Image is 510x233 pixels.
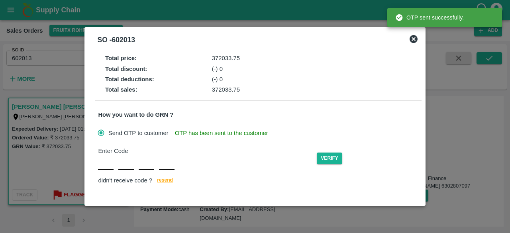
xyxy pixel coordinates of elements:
[212,66,223,72] span: (-) 0
[105,86,137,93] strong: Total sales :
[212,86,240,93] span: 372033.75
[212,55,240,61] span: 372033.75
[212,76,223,82] span: (-) 0
[175,129,268,137] span: OTP has been sent to the customer
[157,176,173,184] span: resend
[105,76,154,82] strong: Total deductions :
[317,153,342,164] button: Verify
[108,129,169,137] span: Send OTP to customer
[152,176,178,186] button: resend
[105,66,147,72] strong: Total discount :
[98,147,317,155] div: Enter Code
[98,176,418,186] div: didn't receive code ?
[97,34,135,45] div: SO - 602013
[105,55,137,61] strong: Total price :
[395,10,464,25] div: OTP sent successfully.
[98,112,173,118] strong: How you want to do GRN ?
